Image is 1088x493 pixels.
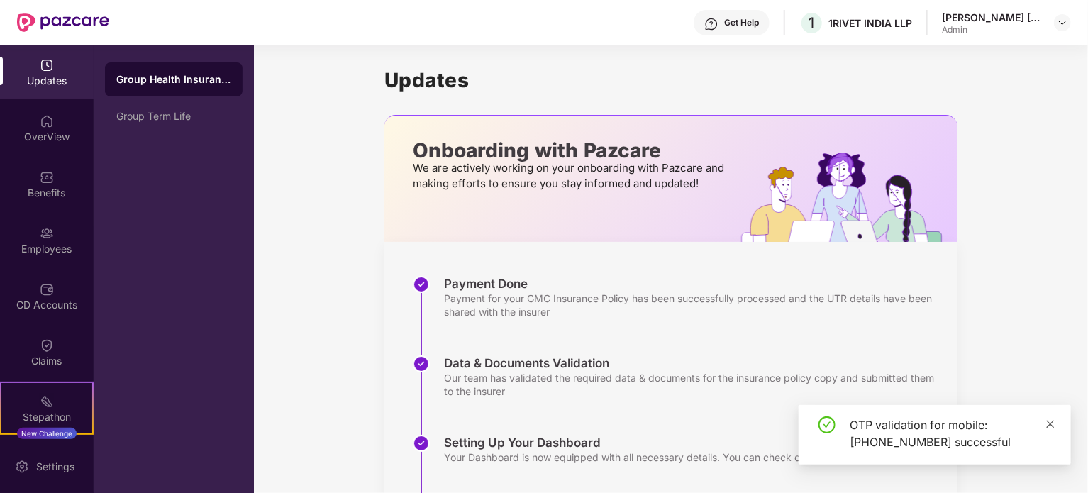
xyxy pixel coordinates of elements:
[384,68,957,92] h1: Updates
[40,338,54,353] img: svg+xml;base64,PHN2ZyBpZD0iQ2xhaW0iIHhtbG5zPSJodHRwOi8vd3d3LnczLm9yZy8yMDAwL3N2ZyIgd2lkdGg9IjIwIi...
[17,13,109,32] img: New Pazcare Logo
[1057,17,1068,28] img: svg+xml;base64,PHN2ZyBpZD0iRHJvcGRvd24tMzJ4MzIiIHhtbG5zPSJodHRwOi8vd3d3LnczLm9yZy8yMDAwL3N2ZyIgd2...
[413,355,430,372] img: svg+xml;base64,PHN2ZyBpZD0iU3RlcC1Eb25lLTMyeDMyIiB4bWxucz0iaHR0cDovL3d3dy53My5vcmcvMjAwMC9zdmciIH...
[17,428,77,439] div: New Challenge
[942,24,1041,35] div: Admin
[828,16,912,30] div: 1RIVET INDIA LLP
[40,58,54,72] img: svg+xml;base64,PHN2ZyBpZD0iVXBkYXRlZCIgeG1sbnM9Imh0dHA6Ly93d3cudzMub3JnLzIwMDAvc3ZnIiB3aWR0aD0iMj...
[444,435,905,450] div: Setting Up Your Dashboard
[444,355,943,371] div: Data & Documents Validation
[818,416,836,433] span: check-circle
[444,450,905,464] div: Your Dashboard is now equipped with all necessary details. You can check out the details from
[413,276,430,293] img: svg+xml;base64,PHN2ZyBpZD0iU3RlcC1Eb25lLTMyeDMyIiB4bWxucz0iaHR0cDovL3d3dy53My5vcmcvMjAwMC9zdmciIH...
[413,435,430,452] img: svg+xml;base64,PHN2ZyBpZD0iU3RlcC1Eb25lLTMyeDMyIiB4bWxucz0iaHR0cDovL3d3dy53My5vcmcvMjAwMC9zdmciIH...
[116,111,231,122] div: Group Term Life
[413,160,728,192] p: We are actively working on your onboarding with Pazcare and making efforts to ensure you stay inf...
[40,282,54,297] img: svg+xml;base64,PHN2ZyBpZD0iQ0RfQWNjb3VudHMiIGRhdGEtbmFtZT0iQ0QgQWNjb3VudHMiIHhtbG5zPSJodHRwOi8vd3...
[704,17,718,31] img: svg+xml;base64,PHN2ZyBpZD0iSGVscC0zMngzMiIgeG1sbnM9Imh0dHA6Ly93d3cudzMub3JnLzIwMDAvc3ZnIiB3aWR0aD...
[40,226,54,240] img: svg+xml;base64,PHN2ZyBpZD0iRW1wbG95ZWVzIiB4bWxucz0iaHR0cDovL3d3dy53My5vcmcvMjAwMC9zdmciIHdpZHRoPS...
[40,114,54,128] img: svg+xml;base64,PHN2ZyBpZD0iSG9tZSIgeG1sbnM9Imh0dHA6Ly93d3cudzMub3JnLzIwMDAvc3ZnIiB3aWR0aD0iMjAiIG...
[724,17,759,28] div: Get Help
[809,14,815,31] span: 1
[40,394,54,409] img: svg+xml;base64,PHN2ZyB4bWxucz0iaHR0cDovL3d3dy53My5vcmcvMjAwMC9zdmciIHdpZHRoPSIyMSIgaGVpZ2h0PSIyMC...
[1045,419,1055,429] span: close
[741,153,957,242] img: hrOnboarding
[850,416,1054,450] div: OTP validation for mobile: [PHONE_NUMBER] successful
[444,371,943,398] div: Our team has validated the required data & documents for the insurance policy copy and submitted ...
[1,410,92,424] div: Stepathon
[32,460,79,474] div: Settings
[116,72,231,87] div: Group Health Insurance
[40,170,54,184] img: svg+xml;base64,PHN2ZyBpZD0iQmVuZWZpdHMiIHhtbG5zPSJodHRwOi8vd3d3LnczLm9yZy8yMDAwL3N2ZyIgd2lkdGg9Ij...
[444,292,943,318] div: Payment for your GMC Insurance Policy has been successfully processed and the UTR details have be...
[444,276,943,292] div: Payment Done
[15,460,29,474] img: svg+xml;base64,PHN2ZyBpZD0iU2V0dGluZy0yMHgyMCIgeG1sbnM9Imh0dHA6Ly93d3cudzMub3JnLzIwMDAvc3ZnIiB3aW...
[413,144,728,157] p: Onboarding with Pazcare
[942,11,1041,24] div: [PERSON_NAME] [PERSON_NAME]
